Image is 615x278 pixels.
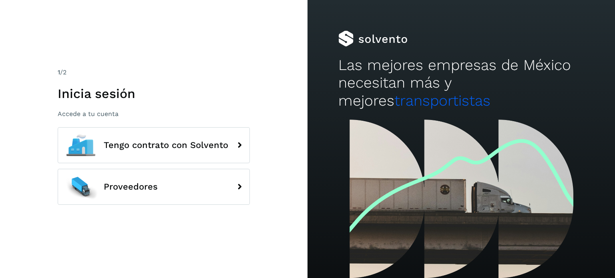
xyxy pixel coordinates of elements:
[58,68,250,77] div: /2
[104,182,158,192] span: Proveedores
[58,169,250,205] button: Proveedores
[58,127,250,163] button: Tengo contrato con Solvento
[394,92,490,109] span: transportistas
[58,110,250,118] p: Accede a tu cuenta
[104,140,228,150] span: Tengo contrato con Solvento
[338,56,584,110] h2: Las mejores empresas de México necesitan más y mejores
[58,68,60,76] span: 1
[58,86,250,101] h1: Inicia sesión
